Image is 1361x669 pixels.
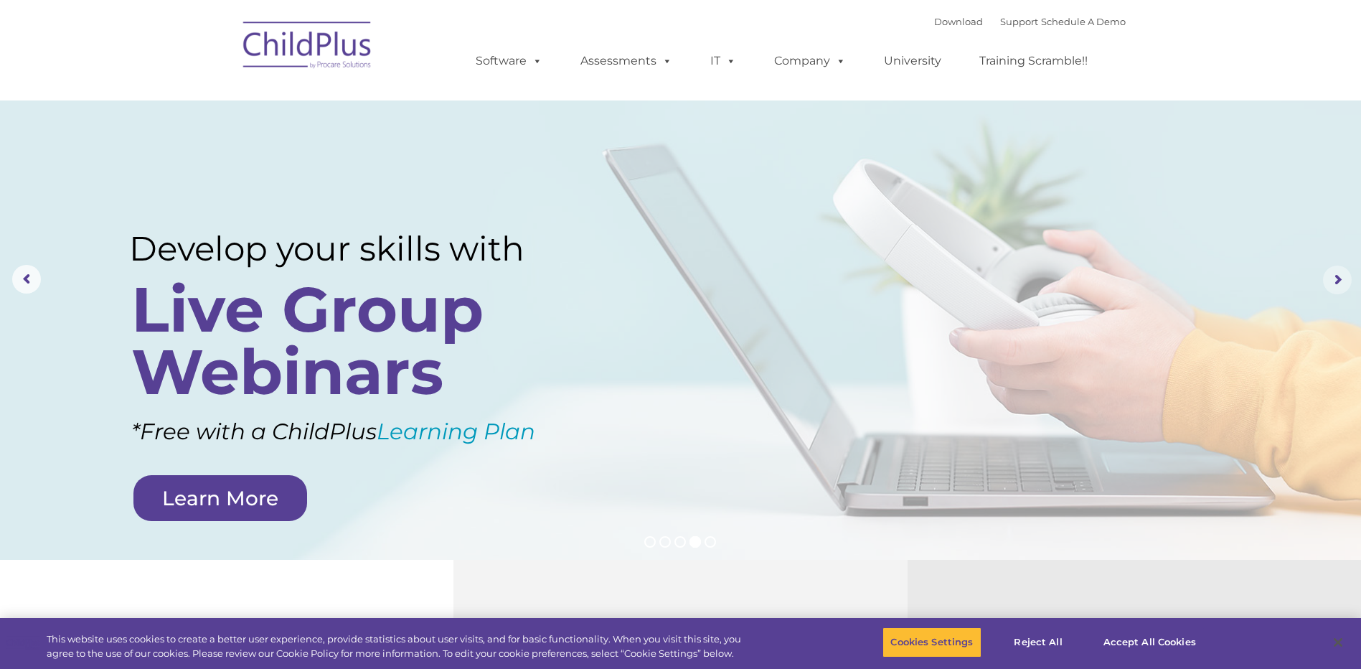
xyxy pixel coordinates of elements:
[760,47,860,75] a: Company
[461,47,557,75] a: Software
[129,228,579,269] rs-layer: Develop your skills with
[47,632,748,660] div: This website uses cookies to create a better user experience, provide statistics about user visit...
[1322,627,1354,658] button: Close
[236,11,380,83] img: ChildPlus by Procare Solutions
[696,47,750,75] a: IT
[199,95,243,106] span: Last name
[131,411,612,452] rs-layer: *Free with a ChildPlus
[934,16,1126,27] font: |
[566,47,687,75] a: Assessments
[133,475,307,521] a: Learn More
[965,47,1102,75] a: Training Scramble!!
[882,627,981,658] button: Cookies Settings
[1096,627,1204,658] button: Accept All Cookies
[934,16,983,27] a: Download
[1000,16,1038,27] a: Support
[870,47,956,75] a: University
[994,627,1083,658] button: Reject All
[131,279,574,403] rs-layer: Live Group Webinars
[199,154,260,164] span: Phone number
[1041,16,1126,27] a: Schedule A Demo
[377,418,535,445] a: Learning Plan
